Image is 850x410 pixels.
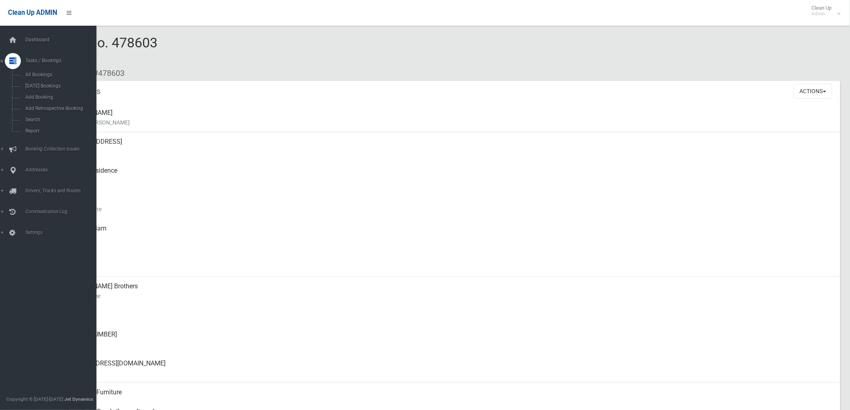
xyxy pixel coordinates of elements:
[23,117,96,122] span: Search
[88,66,125,81] li: #478603
[64,118,834,127] small: Name of [PERSON_NAME]
[64,262,834,272] small: Zone
[64,161,834,190] div: Front of Residence
[23,128,96,134] span: Report
[6,396,63,402] span: Copyright © [DATE]-[DATE]
[64,103,834,132] div: [PERSON_NAME]
[64,233,834,243] small: Collected At
[23,188,103,194] span: Drivers, Trucks and Routes
[64,219,834,248] div: [DATE] 5:38am
[23,58,103,63] span: Tasks / Bookings
[64,147,834,156] small: Address
[64,204,834,214] small: Collection Date
[23,230,103,235] span: Settings
[794,84,832,99] button: Actions
[64,277,834,306] div: [PERSON_NAME] Brothers
[64,339,834,349] small: Landline
[8,9,57,16] span: Clean Up ADMIN
[23,146,103,152] span: Booking Collection Issues
[23,94,96,100] span: Add Booking
[64,325,834,354] div: [PHONE_NUMBER]
[64,248,834,277] div: [DATE]
[808,5,840,17] span: Clean Up
[64,291,834,301] small: Contact Name
[64,354,834,383] div: [EMAIL_ADDRESS][DOMAIN_NAME]
[64,190,834,219] div: [DATE]
[35,35,157,66] span: Booking No. 478603
[812,11,832,17] small: Admin
[35,354,840,383] a: [EMAIL_ADDRESS][DOMAIN_NAME]Email
[64,310,834,320] small: Mobile
[64,396,93,402] strong: Jet Dynamics
[23,209,103,214] span: Communication Log
[23,37,103,43] span: Dashboard
[23,83,96,89] span: [DATE] Bookings
[23,167,103,173] span: Addresses
[64,132,834,161] div: [STREET_ADDRESS]
[64,175,834,185] small: Pickup Point
[23,106,96,111] span: Add Retrospective Booking
[23,72,96,78] span: All Bookings
[64,368,834,378] small: Email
